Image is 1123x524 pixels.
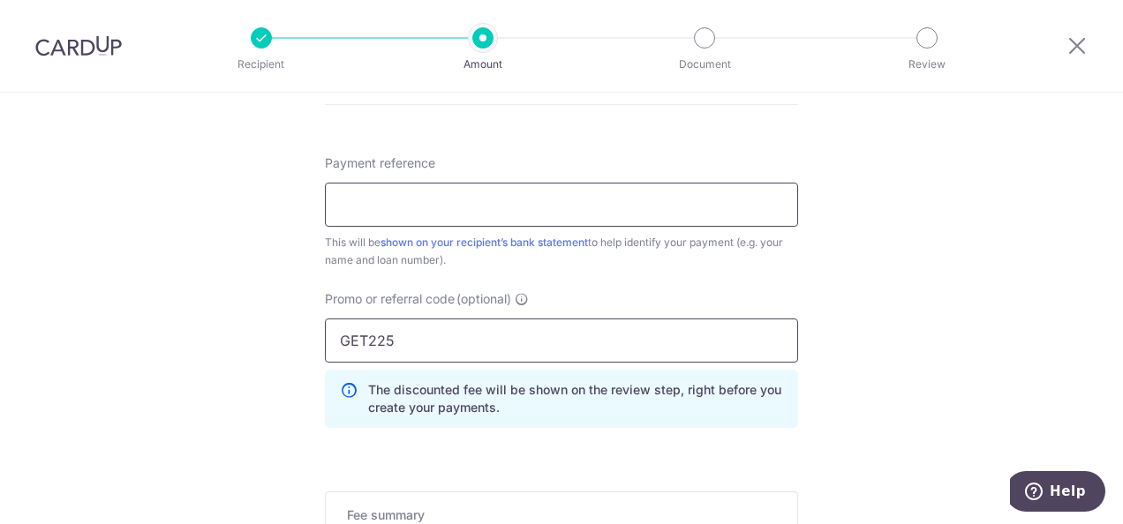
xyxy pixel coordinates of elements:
span: Promo or referral code [325,290,455,308]
p: Amount [418,56,548,73]
span: Payment reference [325,154,435,172]
a: shown on your recipient’s bank statement [381,236,588,249]
img: CardUp [35,35,122,56]
span: (optional) [456,290,511,308]
p: Review [862,56,992,73]
p: The discounted fee will be shown on the review step, right before you create your payments. [368,381,783,416]
p: Document [639,56,770,73]
iframe: Opens a widget where you can find more information [1010,471,1105,515]
div: This will be to help identify your payment (e.g. your name and loan number). [325,234,798,269]
h5: Fee summary [347,506,776,524]
p: Recipient [196,56,327,73]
